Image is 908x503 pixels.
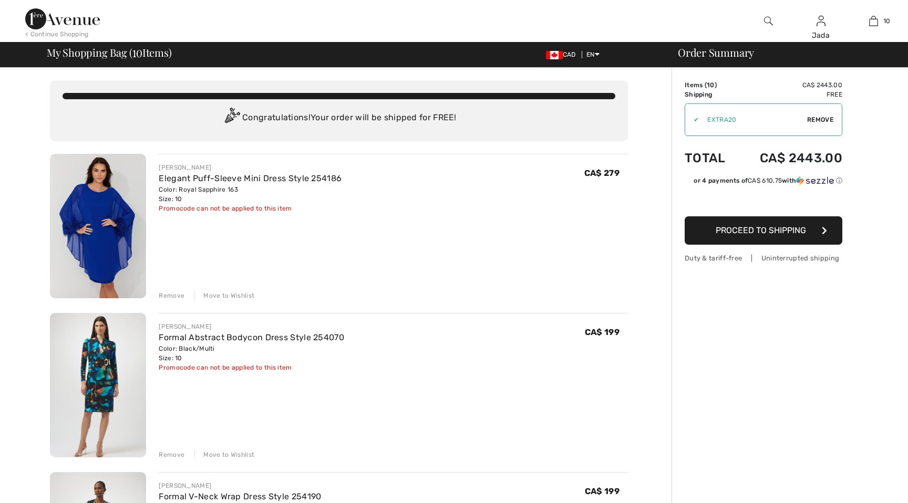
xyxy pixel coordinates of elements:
img: search the website [764,15,773,27]
div: [PERSON_NAME] [159,322,344,331]
span: CAD [546,51,580,58]
img: 1ère Avenue [25,8,100,29]
span: CA$ 199 [585,486,620,496]
input: Promo code [699,104,807,135]
button: Proceed to Shipping [685,216,842,245]
div: Move to Wishlist [194,291,254,300]
span: 10 [707,81,715,89]
td: CA$ 2443.00 [737,80,842,90]
img: Sezzle [796,176,834,185]
div: or 4 payments ofCA$ 610.75withSezzle Click to learn more about Sezzle [685,176,842,189]
div: ✔ [685,115,699,124]
div: Duty & tariff-free | Uninterrupted shipping [685,253,842,263]
div: Color: Black/Multi Size: 10 [159,344,344,363]
img: Elegant Puff-Sleeve Mini Dress Style 254186 [50,154,146,298]
span: CA$ 610.75 [748,177,782,184]
td: Total [685,140,737,176]
img: Congratulation2.svg [221,108,242,129]
div: < Continue Shopping [25,29,89,39]
iframe: PayPal-paypal [685,189,842,213]
div: [PERSON_NAME] [159,163,342,172]
span: 10 [132,45,142,58]
a: Elegant Puff-Sleeve Mini Dress Style 254186 [159,173,342,183]
div: Order Summary [665,47,902,58]
span: 10 [883,16,891,26]
iframe: Find more information here [711,203,908,503]
span: CA$ 279 [584,168,620,178]
img: Formal Abstract Bodycon Dress Style 254070 [50,313,146,457]
a: Formal V-Neck Wrap Dress Style 254190 [159,491,321,501]
td: Free [737,90,842,99]
a: Formal Abstract Bodycon Dress Style 254070 [159,332,344,342]
div: Move to Wishlist [194,450,254,459]
span: CA$ 199 [585,327,620,337]
img: Canadian Dollar [546,51,563,59]
div: Promocode can not be applied to this item [159,204,342,213]
div: or 4 payments of with [694,176,842,185]
div: Remove [159,291,184,300]
div: Remove [159,450,184,459]
div: Color: Royal Sapphire 163 Size: 10 [159,185,342,204]
span: EN [586,51,600,58]
td: CA$ 2443.00 [737,140,842,176]
img: My Bag [869,15,878,27]
span: My Shopping Bag ( Items) [47,47,172,58]
td: Items ( ) [685,80,737,90]
a: Sign In [817,16,826,26]
img: My Info [817,15,826,27]
td: Shipping [685,90,737,99]
div: Promocode can not be applied to this item [159,363,344,372]
div: Jada [795,30,847,41]
a: 10 [848,15,899,27]
span: Remove [807,115,833,124]
div: [PERSON_NAME] [159,481,321,490]
div: Congratulations! Your order will be shipped for FREE! [63,108,615,129]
